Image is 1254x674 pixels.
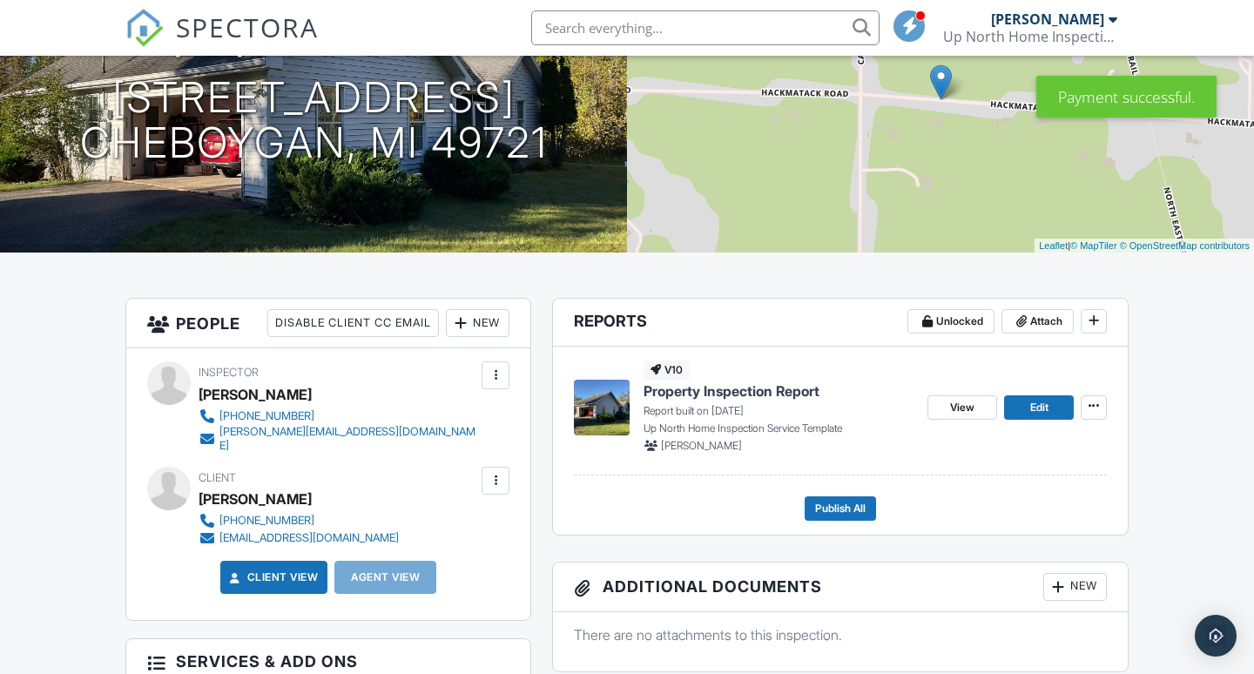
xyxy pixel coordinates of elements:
div: Disable Client CC Email [267,309,439,337]
h3: [DATE] 9:00 am - 12:30 pm [174,35,454,58]
input: Search everything... [531,10,880,45]
img: The Best Home Inspection Software - Spectora [125,9,164,47]
div: Up North Home Inspection Services LLC [943,28,1117,45]
div: New [1043,573,1107,601]
span: Client [199,471,236,484]
div: [PHONE_NUMBER] [219,514,314,528]
p: There are no attachments to this inspection. [574,625,1107,644]
a: [PHONE_NUMBER] [199,408,477,425]
span: SPECTORA [176,9,319,45]
a: Leaflet [1039,240,1068,251]
a: © MapTiler [1070,240,1117,251]
div: Open Intercom Messenger [1195,615,1237,657]
h3: Additional Documents [553,563,1128,612]
h1: [STREET_ADDRESS] Cheboygan, MI 49721 [80,75,548,167]
a: © OpenStreetMap contributors [1120,240,1250,251]
a: [PERSON_NAME][EMAIL_ADDRESS][DOMAIN_NAME] [199,425,477,453]
div: [PERSON_NAME] [199,381,312,408]
h3: People [126,299,530,348]
div: [PHONE_NUMBER] [219,409,314,423]
span: Inspector [199,366,259,379]
a: [EMAIL_ADDRESS][DOMAIN_NAME] [199,529,399,547]
div: [PERSON_NAME][EMAIL_ADDRESS][DOMAIN_NAME] [219,425,477,453]
a: [PHONE_NUMBER] [199,512,399,529]
a: Client View [226,569,319,586]
div: Payment successful. [1036,76,1217,118]
div: [EMAIL_ADDRESS][DOMAIN_NAME] [219,531,399,545]
div: | [1035,239,1254,253]
div: [PERSON_NAME] [199,486,312,512]
a: SPECTORA [125,24,319,60]
div: New [446,309,509,337]
div: [PERSON_NAME] [991,10,1104,28]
